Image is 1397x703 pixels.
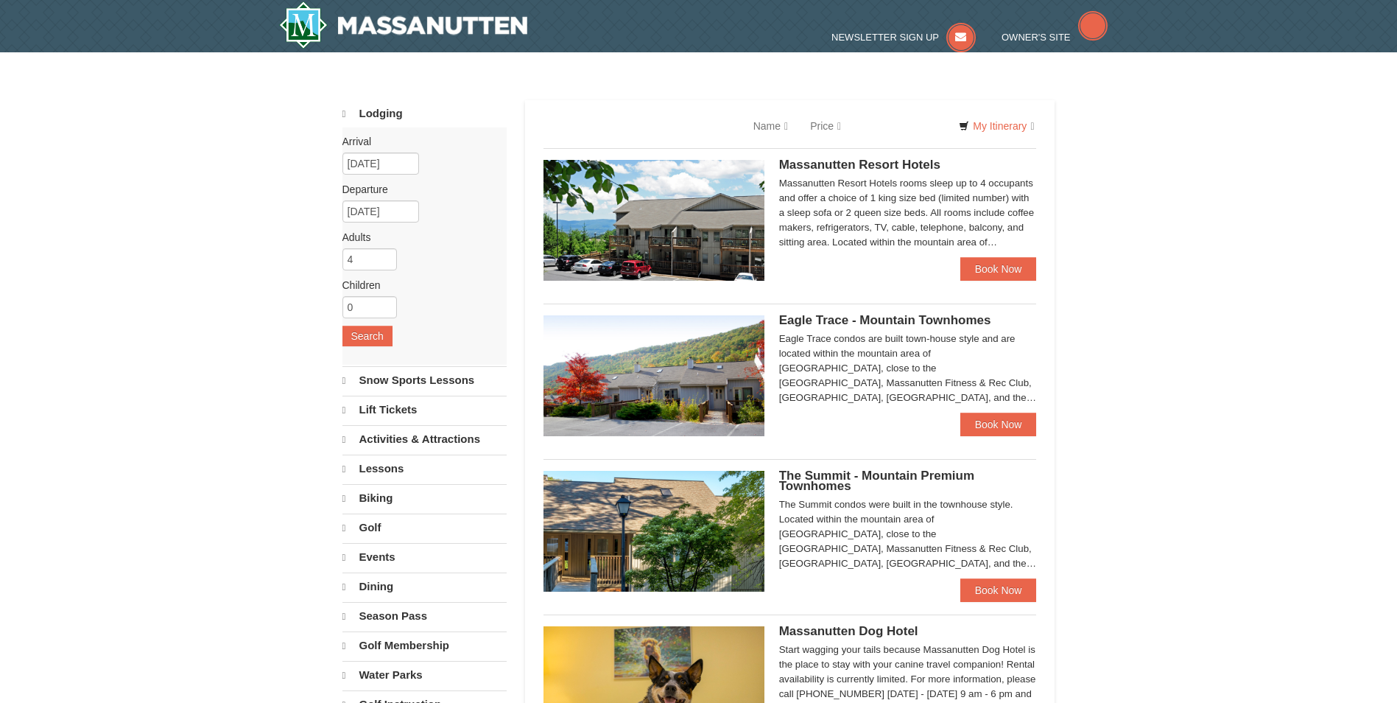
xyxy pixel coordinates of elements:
[779,158,940,172] span: Massanutten Resort Hotels
[342,602,507,630] a: Season Pass
[779,497,1037,571] div: The Summit condos were built in the townhouse style. Located within the mountain area of [GEOGRAP...
[342,484,507,512] a: Biking
[831,32,976,43] a: Newsletter Sign Up
[779,332,1037,405] div: Eagle Trace condos are built town-house style and are located within the mountain area of [GEOGRA...
[831,32,939,43] span: Newsletter Sign Up
[279,1,528,49] img: Massanutten Resort Logo
[779,176,1037,250] div: Massanutten Resort Hotels rooms sleep up to 4 occupants and offer a choice of 1 king size bed (li...
[779,469,974,493] span: The Summit - Mountain Premium Townhomes
[342,230,496,245] label: Adults
[1002,32,1108,43] a: Owner's Site
[342,134,496,149] label: Arrival
[742,111,799,141] a: Name
[543,160,764,281] img: 19219026-1-e3b4ac8e.jpg
[1002,32,1071,43] span: Owner's Site
[960,413,1037,436] a: Book Now
[543,315,764,436] img: 19218983-1-9b289e55.jpg
[342,425,507,453] a: Activities & Attractions
[342,396,507,424] a: Lift Tickets
[342,182,496,197] label: Departure
[960,578,1037,602] a: Book Now
[543,471,764,592] img: 19219034-1-0eee7e00.jpg
[779,313,991,327] span: Eagle Trace - Mountain Townhomes
[342,514,507,542] a: Golf
[779,624,918,638] span: Massanutten Dog Hotel
[799,111,852,141] a: Price
[342,632,507,660] a: Golf Membership
[342,326,393,346] button: Search
[342,278,496,293] label: Children
[342,366,507,394] a: Snow Sports Lessons
[342,100,507,127] a: Lodging
[342,661,507,689] a: Water Parks
[342,543,507,571] a: Events
[960,257,1037,281] a: Book Now
[342,573,507,601] a: Dining
[342,455,507,483] a: Lessons
[279,1,528,49] a: Massanutten Resort
[949,115,1044,137] a: My Itinerary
